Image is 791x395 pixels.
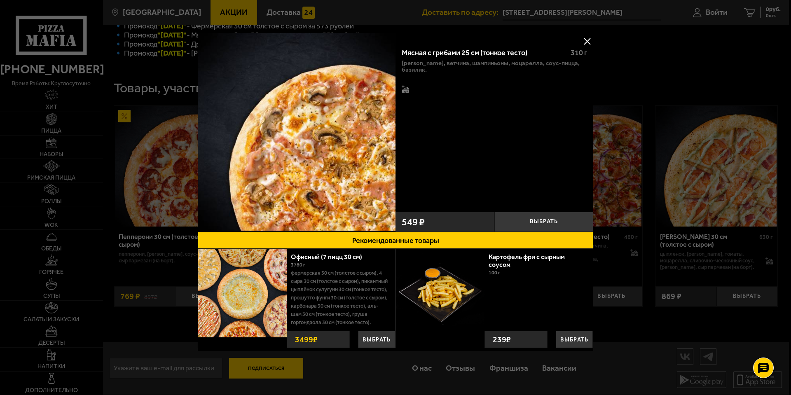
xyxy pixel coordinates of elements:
button: Рекомендованные товары [198,232,593,249]
span: 310 г [571,48,587,57]
strong: 239 ₽ [491,331,513,348]
a: Офисный (7 пицц 30 см) [291,253,370,261]
p: [PERSON_NAME], ветчина, шампиньоны, моцарелла, соус-пицца, базилик. [402,60,587,73]
a: Картофель фри с сырным соусом [489,253,565,269]
a: Мясная с грибами 25 см (тонкое тесто) [198,33,395,232]
p: Фермерская 30 см (толстое с сыром), 4 сыра 30 см (толстое с сыром), Пикантный цыплёнок сулугуни 3... [291,269,389,327]
button: Выбрать [494,212,593,232]
button: Выбрать [556,331,593,348]
span: 3780 г [291,262,305,268]
span: 549 ₽ [402,217,425,227]
img: Мясная с грибами 25 см (тонкое тесто) [198,33,395,231]
button: Выбрать [358,331,395,348]
strong: 3499 ₽ [293,331,320,348]
div: Мясная с грибами 25 см (тонкое тесто) [402,49,564,58]
span: 100 г [489,270,500,276]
